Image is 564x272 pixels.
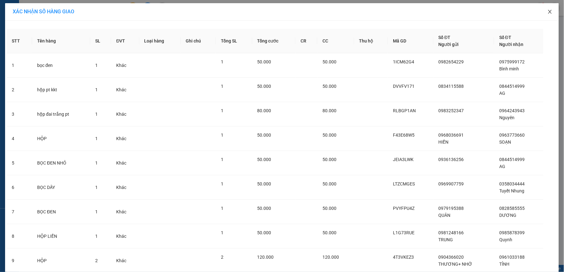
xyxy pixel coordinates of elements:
th: Tên hàng [32,29,90,53]
th: CC [317,29,354,53]
span: RLBGP1AN [393,108,416,113]
span: F43E68W5 [393,133,415,138]
span: QUÂN [439,213,451,218]
td: 6 [7,175,32,200]
span: 1 [95,63,98,68]
span: 0904366020 [439,255,464,260]
span: 1 [221,157,223,162]
span: DVVFV171 [393,84,415,89]
span: 4T3VKEZ3 [393,255,414,260]
span: DƯƠNG [499,213,516,218]
span: THƯƠNG+ NHỚ [439,262,473,267]
span: 1 [95,160,98,165]
span: Nguyên [499,115,514,120]
td: Khác [111,175,139,200]
span: 0985878399 [499,230,525,235]
td: 4 [7,126,32,151]
span: 50.000 [257,84,271,89]
td: BỌC DÂY [32,175,90,200]
span: 0834115588 [439,84,464,89]
th: Mã GD [388,29,433,53]
td: 5 [7,151,32,175]
td: 7 [7,200,32,224]
span: 50.000 [257,157,271,162]
span: 50.000 [257,206,271,211]
span: 2 [221,255,223,260]
td: Khác [111,102,139,126]
span: 0975999172 [499,59,525,64]
span: close [547,9,553,14]
span: 0981248166 [439,230,464,235]
th: Tổng cước [252,29,296,53]
span: 0969907759 [439,181,464,186]
td: 1 [7,53,32,78]
span: AG [499,164,505,169]
th: STT [7,29,32,53]
span: 50.000 [257,230,271,235]
span: TỈNH [499,262,509,267]
span: Số ĐT [499,35,511,40]
span: 0968036691 [439,133,464,138]
span: 50.000 [322,133,336,138]
span: 0844514999 [499,84,525,89]
button: Close [541,3,559,21]
span: 0844514999 [499,157,525,162]
th: Tổng SL [216,29,252,53]
span: 50.000 [322,181,336,186]
span: 1 [221,206,223,211]
td: 3 [7,102,32,126]
span: 50.000 [322,230,336,235]
span: 0964243943 [499,108,525,113]
span: 120.000 [257,255,274,260]
td: BỌC ĐEN NHỎ [32,151,90,175]
span: Quynh [499,237,512,242]
td: bọc đen [32,53,90,78]
span: 1 [221,230,223,235]
td: Khác [111,126,139,151]
span: 50.000 [257,59,271,64]
span: 50.000 [257,181,271,186]
span: 0983252347 [439,108,464,113]
span: 1 [95,136,98,141]
span: 50.000 [322,157,336,162]
span: L1G73RUE [393,230,415,235]
th: CR [295,29,317,53]
span: 50.000 [322,59,336,64]
span: 1 [95,234,98,239]
span: LTZCMGES [393,181,415,186]
span: 1 [95,209,98,214]
td: Khác [111,151,139,175]
td: HỘP [32,126,90,151]
td: 2 [7,78,32,102]
td: hộp pt kkt [32,78,90,102]
span: Bình minh [499,66,519,71]
td: HỘP LIỀN [32,224,90,249]
th: Thu hộ [354,29,388,53]
span: JEIA3LWK [393,157,414,162]
span: 1 [95,112,98,117]
span: Tuyết Nhung [499,188,524,193]
td: Khác [111,200,139,224]
th: Ghi chú [181,29,216,53]
span: 1 [95,87,98,92]
span: 80.000 [322,108,336,113]
td: Khác [111,224,139,249]
span: 1 [95,185,98,190]
span: Người gửi [439,42,459,47]
span: 80.000 [257,108,271,113]
span: 0828585555 [499,206,525,211]
span: 1 [221,133,223,138]
td: 8 [7,224,32,249]
span: 50.000 [322,206,336,211]
span: XÁC NHẬN SỐ HÀNG GIAO [13,9,74,15]
th: SL [90,29,111,53]
span: 50.000 [257,133,271,138]
span: AG [499,91,505,96]
span: 0979195388 [439,206,464,211]
span: 50.000 [322,84,336,89]
span: 120.000 [322,255,339,260]
td: BỌC ĐEN [32,200,90,224]
span: 0963773660 [499,133,525,138]
th: Loại hàng [139,29,181,53]
td: hộp đai trắng pt [32,102,90,126]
